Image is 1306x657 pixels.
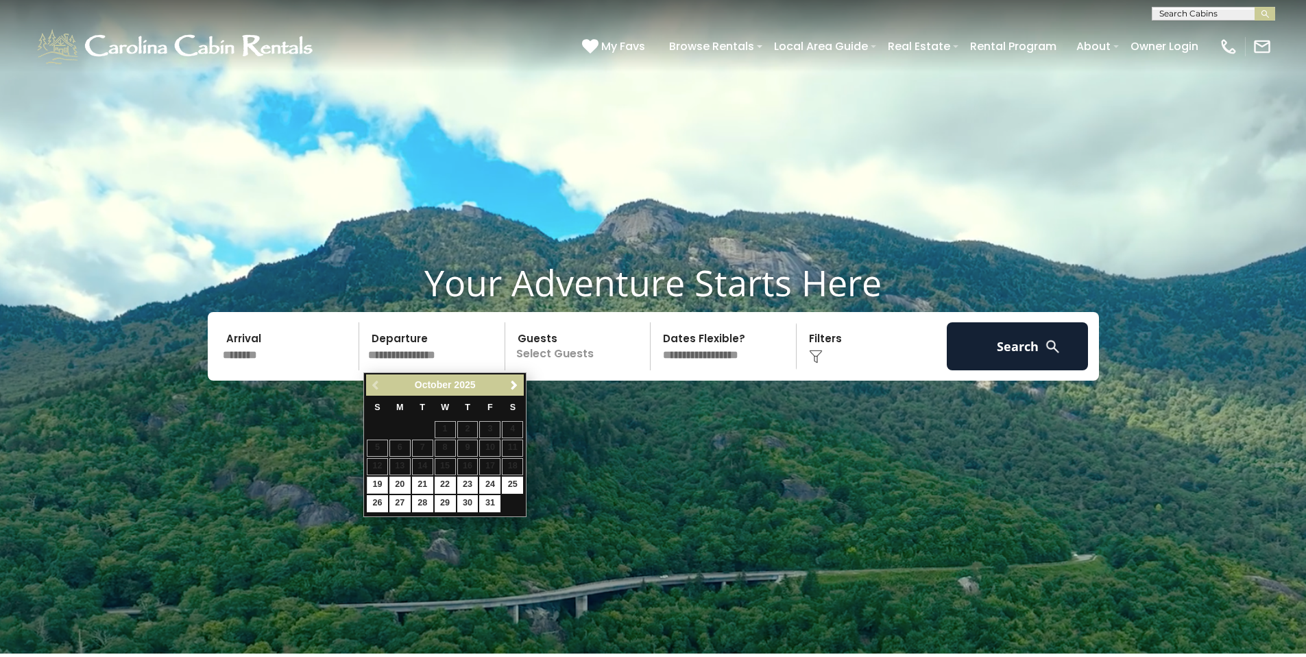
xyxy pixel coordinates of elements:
a: Next [505,377,522,394]
span: Next [509,380,520,391]
a: 25 [502,477,523,494]
a: My Favs [582,38,649,56]
span: Thursday [465,403,470,412]
span: Sunday [374,403,380,412]
a: 29 [435,495,456,512]
span: Tuesday [420,403,425,412]
span: Wednesday [441,403,449,412]
a: 26 [367,495,388,512]
button: Search [947,322,1089,370]
img: search-regular-white.png [1044,338,1061,355]
a: 19 [367,477,388,494]
span: 2025 [454,379,475,390]
a: 20 [389,477,411,494]
span: Friday [487,403,493,412]
img: mail-regular-white.png [1253,37,1272,56]
a: 27 [389,495,411,512]
a: 22 [435,477,456,494]
a: Real Estate [881,34,957,58]
img: phone-regular-white.png [1219,37,1238,56]
span: Monday [396,403,404,412]
h1: Your Adventure Starts Here [10,261,1296,304]
p: Select Guests [509,322,651,370]
a: Owner Login [1124,34,1205,58]
a: 31 [479,495,500,512]
a: 30 [457,495,479,512]
img: filter--v1.png [809,350,823,363]
a: Rental Program [963,34,1063,58]
img: White-1-1-2.png [34,26,319,67]
a: 23 [457,477,479,494]
a: 21 [412,477,433,494]
span: Saturday [510,403,516,412]
a: About [1069,34,1117,58]
span: October [415,379,452,390]
span: My Favs [601,38,645,55]
a: Browse Rentals [662,34,761,58]
a: 28 [412,495,433,512]
a: 24 [479,477,500,494]
a: Local Area Guide [767,34,875,58]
